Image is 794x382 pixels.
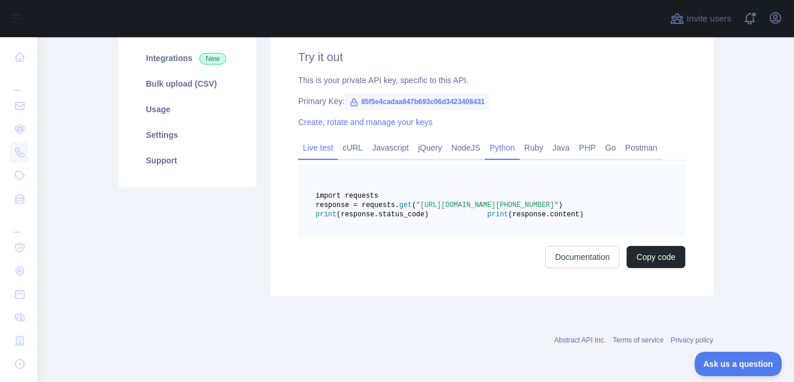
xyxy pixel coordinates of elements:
[508,210,584,219] span: (response.content)
[695,352,782,376] iframe: Toggle Customer Support
[367,138,413,157] a: Javascript
[446,138,485,157] a: NodeJS
[416,201,559,209] span: "[URL][DOMAIN_NAME][PHONE_NUMBER]"
[337,210,428,219] span: (response.status_code)
[545,246,620,268] a: Documentation
[132,45,242,71] a: Integrations New
[9,70,28,93] div: ...
[399,201,412,209] span: get
[413,138,446,157] a: jQuery
[671,336,713,344] a: Privacy policy
[487,210,508,219] span: print
[298,74,685,86] div: This is your private API key, specific to this API.
[298,117,432,127] a: Create, rotate and manage your keys
[600,138,621,157] a: Go
[9,212,28,235] div: ...
[559,201,563,209] span: )
[132,148,242,173] a: Support
[199,53,226,65] span: New
[627,246,685,268] button: Copy code
[132,71,242,97] a: Bulk upload (CSV)
[316,201,399,209] span: response = requests.
[316,192,378,200] span: import requests
[316,210,337,219] span: print
[298,138,338,157] a: Live test
[621,138,662,157] a: Postman
[668,9,734,28] button: Invite users
[485,138,520,157] a: Python
[574,138,600,157] a: PHP
[686,12,731,26] span: Invite users
[338,138,367,157] a: cURL
[548,138,575,157] a: Java
[132,122,242,148] a: Settings
[298,49,685,65] h2: Try it out
[555,336,606,344] a: Abstract API Inc.
[412,201,416,209] span: (
[132,97,242,122] a: Usage
[298,95,685,107] div: Primary Key:
[520,138,548,157] a: Ruby
[613,336,663,344] a: Terms of service
[345,93,489,110] span: 85f5e4cadaa847b693c06d3423408431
